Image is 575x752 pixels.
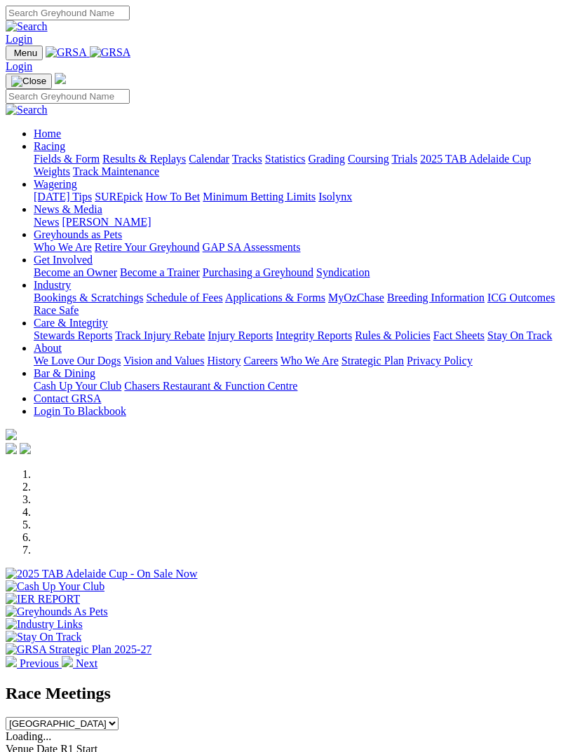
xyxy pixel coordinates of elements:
[34,380,121,392] a: Cash Up Your Club
[316,266,370,278] a: Syndication
[420,153,531,165] a: 2025 TAB Adelaide Cup
[6,46,43,60] button: Toggle navigation
[34,342,62,354] a: About
[280,355,339,367] a: Who We Are
[355,329,431,341] a: Rules & Policies
[6,20,48,33] img: Search
[6,6,130,20] input: Search
[34,191,92,203] a: [DATE] Tips
[34,392,101,404] a: Contact GRSA
[46,46,87,59] img: GRSA
[6,684,569,703] h2: Race Meetings
[34,355,121,367] a: We Love Our Dogs
[203,191,316,203] a: Minimum Betting Limits
[34,405,126,417] a: Login To Blackbook
[34,241,92,253] a: Who We Are
[95,241,200,253] a: Retire Your Greyhound
[6,618,83,631] img: Industry Links
[6,443,17,454] img: facebook.svg
[387,292,485,303] a: Breeding Information
[433,329,485,341] a: Fact Sheets
[6,593,80,606] img: IER REPORT
[20,657,59,669] span: Previous
[391,153,417,165] a: Trials
[62,656,73,667] img: chevron-right-pager-white.svg
[34,140,65,152] a: Racing
[73,165,159,177] a: Track Maintenance
[6,657,62,669] a: Previous
[95,191,142,203] a: SUREpick
[34,292,143,303] a: Bookings & Scratchings
[34,153,569,178] div: Racing
[309,153,345,165] a: Grading
[90,46,131,59] img: GRSA
[62,657,97,669] a: Next
[348,153,389,165] a: Coursing
[146,191,201,203] a: How To Bet
[34,128,61,139] a: Home
[487,329,552,341] a: Stay On Track
[34,216,569,228] div: News & Media
[76,657,97,669] span: Next
[20,443,31,454] img: twitter.svg
[6,656,17,667] img: chevron-left-pager-white.svg
[115,329,205,341] a: Track Injury Rebate
[34,380,569,392] div: Bar & Dining
[6,730,51,742] span: Loading...
[189,153,229,165] a: Calendar
[6,580,104,593] img: Cash Up Your Club
[120,266,200,278] a: Become a Trainer
[34,254,93,266] a: Get Involved
[487,292,555,303] a: ICG Outcomes
[146,292,222,303] a: Schedule of Fees
[102,153,186,165] a: Results & Replays
[11,76,46,87] img: Close
[34,355,569,367] div: About
[34,228,122,240] a: Greyhounds as Pets
[34,153,100,165] a: Fields & Form
[276,329,352,341] a: Integrity Reports
[34,165,70,177] a: Weights
[6,104,48,116] img: Search
[34,317,108,329] a: Care & Integrity
[34,266,117,278] a: Become an Owner
[124,380,297,392] a: Chasers Restaurant & Function Centre
[62,216,151,228] a: [PERSON_NAME]
[6,606,108,618] img: Greyhounds As Pets
[265,153,306,165] a: Statistics
[243,355,278,367] a: Careers
[6,33,32,45] a: Login
[34,178,77,190] a: Wagering
[34,329,112,341] a: Stewards Reports
[328,292,384,303] a: MyOzChase
[207,355,241,367] a: History
[55,73,66,84] img: logo-grsa-white.png
[123,355,204,367] a: Vision and Values
[34,292,569,317] div: Industry
[341,355,404,367] a: Strategic Plan
[34,279,71,291] a: Industry
[34,329,569,342] div: Care & Integrity
[203,266,313,278] a: Purchasing a Greyhound
[208,329,273,341] a: Injury Reports
[6,643,151,656] img: GRSA Strategic Plan 2025-27
[6,89,130,104] input: Search
[407,355,473,367] a: Privacy Policy
[14,48,37,58] span: Menu
[34,203,102,215] a: News & Media
[6,568,198,580] img: 2025 TAB Adelaide Cup - On Sale Now
[318,191,352,203] a: Isolynx
[6,429,17,440] img: logo-grsa-white.png
[225,292,325,303] a: Applications & Forms
[34,367,95,379] a: Bar & Dining
[34,191,569,203] div: Wagering
[34,266,569,279] div: Get Involved
[203,241,301,253] a: GAP SA Assessments
[6,631,81,643] img: Stay On Track
[34,216,59,228] a: News
[6,74,52,89] button: Toggle navigation
[232,153,262,165] a: Tracks
[34,241,569,254] div: Greyhounds as Pets
[34,304,79,316] a: Race Safe
[6,60,32,72] a: Login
